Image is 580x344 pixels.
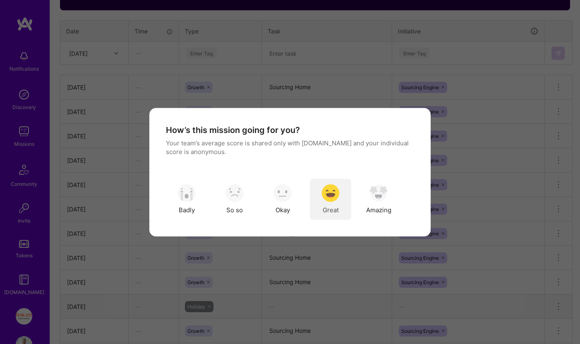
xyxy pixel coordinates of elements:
img: soso [273,184,292,202]
div: modal [149,108,431,236]
img: soso [177,184,196,202]
p: Your team’s average score is shared only with [DOMAIN_NAME] and your individual score is anonymous. [166,138,414,156]
img: soso [225,184,244,202]
span: Badly [179,206,195,214]
img: soso [369,184,388,202]
span: Amazing [366,206,391,214]
span: So so [226,206,243,214]
img: soso [321,184,340,202]
h4: How’s this mission going for you? [166,124,300,135]
span: Okay [276,206,290,214]
span: Great [323,206,339,214]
